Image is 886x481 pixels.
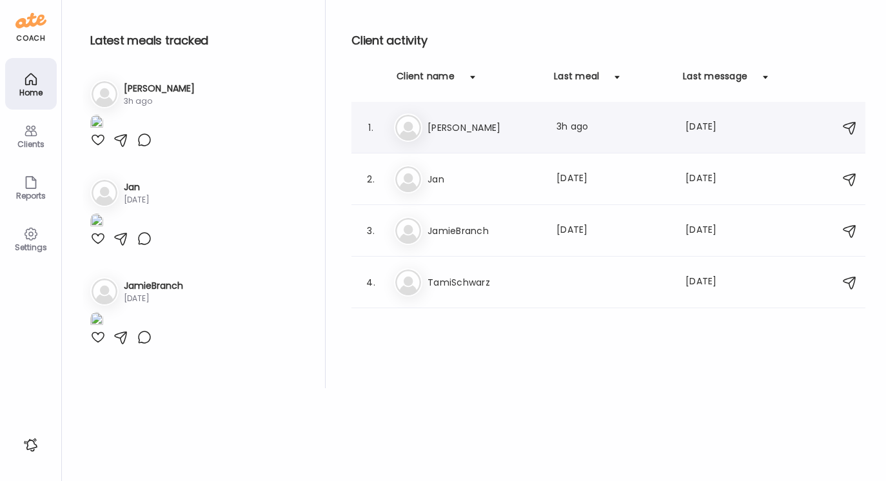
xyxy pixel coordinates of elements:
[397,70,455,90] div: Client name
[556,120,670,135] div: 3h ago
[428,172,541,187] h3: Jan
[124,194,150,206] div: [DATE]
[363,275,379,290] div: 4.
[90,115,103,132] img: images%2F34M9xvfC7VOFbuVuzn79gX2qEI22%2Fb1gHwgUpvbiKPrsjchXH%2FG2RxCxJXbbdQcilV9se4_1080
[556,172,670,187] div: [DATE]
[90,312,103,329] img: images%2FXImTVQBs16eZqGQ4AKMzePIDoFr2%2FcR4pTXF4rrD5Cv7Ysf1t%2FSrb4EPEaeQXTFGD5vQCm_1080
[8,88,54,97] div: Home
[90,213,103,231] img: images%2FgxsDnAh2j9WNQYhcT5jOtutxUNC2%2FZII4JxJ9jY9vLpvHKKM0%2Fwu3FjdCGH7Xi7CQnVc5M_1080
[124,82,195,95] h3: [PERSON_NAME]
[395,166,421,192] img: bg-avatar-default.svg
[124,279,183,293] h3: JamieBranch
[124,181,150,194] h3: Jan
[428,120,541,135] h3: [PERSON_NAME]
[363,120,379,135] div: 1.
[124,293,183,304] div: [DATE]
[685,275,736,290] div: [DATE]
[8,191,54,200] div: Reports
[685,120,736,135] div: [DATE]
[363,223,379,239] div: 3.
[8,243,54,251] div: Settings
[363,172,379,187] div: 2.
[428,275,541,290] h3: TamiSchwarz
[556,223,670,239] div: [DATE]
[124,95,195,107] div: 3h ago
[683,70,747,90] div: Last message
[395,270,421,295] img: bg-avatar-default.svg
[685,172,736,187] div: [DATE]
[90,31,304,50] h2: Latest meals tracked
[395,115,421,141] img: bg-avatar-default.svg
[92,81,117,107] img: bg-avatar-default.svg
[428,223,541,239] h3: JamieBranch
[685,223,736,239] div: [DATE]
[395,218,421,244] img: bg-avatar-default.svg
[15,10,46,31] img: ate
[92,279,117,304] img: bg-avatar-default.svg
[554,70,599,90] div: Last meal
[16,33,45,44] div: coach
[92,180,117,206] img: bg-avatar-default.svg
[8,140,54,148] div: Clients
[351,31,865,50] h2: Client activity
